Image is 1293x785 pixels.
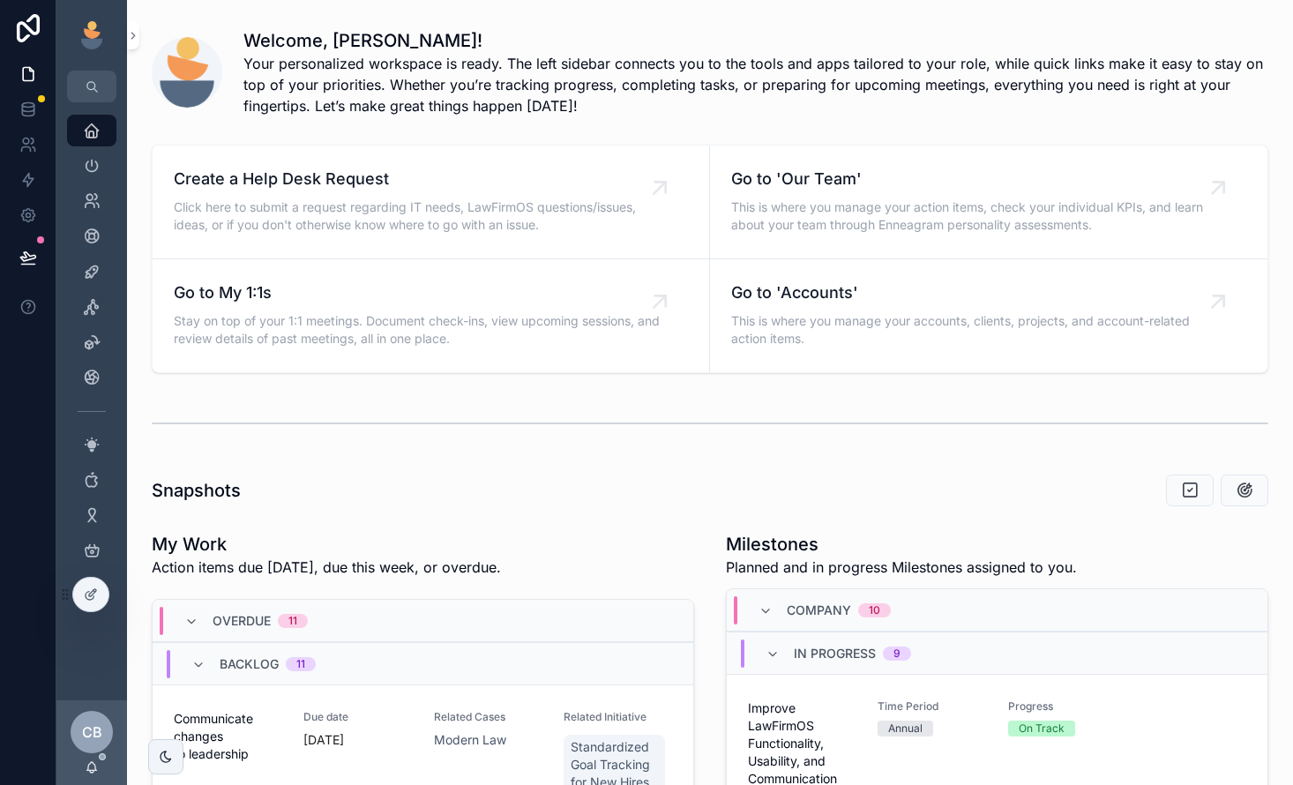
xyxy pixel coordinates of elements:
[710,146,1267,259] a: Go to 'Our Team'This is where you manage your action items, check your individual KPIs, and learn...
[220,655,279,673] span: Backlog
[434,731,506,749] a: Modern Law
[794,645,876,662] span: In Progress
[710,259,1267,372] a: Go to 'Accounts'This is where you manage your accounts, clients, projects, and account-related ac...
[726,532,1077,557] h1: Milestones
[731,167,1218,191] span: Go to 'Our Team'
[152,557,501,578] p: Action items due [DATE], due this week, or overdue.
[296,657,305,671] div: 11
[78,21,106,49] img: App logo
[893,647,901,661] div: 9
[174,280,660,305] span: Go to My 1:1s
[303,710,412,724] span: Due date
[288,614,297,628] div: 11
[213,612,271,630] span: Overdue
[243,28,1268,53] h1: Welcome, [PERSON_NAME]!
[152,478,241,503] h1: Snapshots
[731,312,1218,348] span: This is where you manage your accounts, clients, projects, and account-related action items.
[434,710,542,724] span: Related Cases
[731,198,1218,234] span: This is where you manage your action items, check your individual KPIs, and learn about your team...
[56,102,127,589] div: scrollable content
[243,53,1268,116] span: Your personalized workspace is ready. The left sidebar connects you to the tools and apps tailore...
[174,167,660,191] span: Create a Help Desk Request
[153,259,710,372] a: Go to My 1:1sStay on top of your 1:1 meetings. Document check-ins, view upcoming sessions, and re...
[82,721,102,743] span: CB
[869,603,880,617] div: 10
[1008,699,1117,714] span: Progress
[564,710,672,724] span: Related Initiative
[1019,721,1065,736] div: On Track
[878,699,986,714] span: Time Period
[731,280,1218,305] span: Go to 'Accounts'
[726,557,1077,578] span: Planned and in progress Milestones assigned to you.
[303,731,344,749] p: [DATE]
[888,721,923,736] div: Annual
[152,532,501,557] h1: My Work
[174,312,660,348] span: Stay on top of your 1:1 meetings. Document check-ins, view upcoming sessions, and review details ...
[787,602,851,619] span: Company
[153,146,710,259] a: Create a Help Desk RequestClick here to submit a request regarding IT needs, LawFirmOS questions/...
[174,710,282,763] span: Communicate changes to leadership
[174,198,660,234] span: Click here to submit a request regarding IT needs, LawFirmOS questions/issues, ideas, or if you d...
